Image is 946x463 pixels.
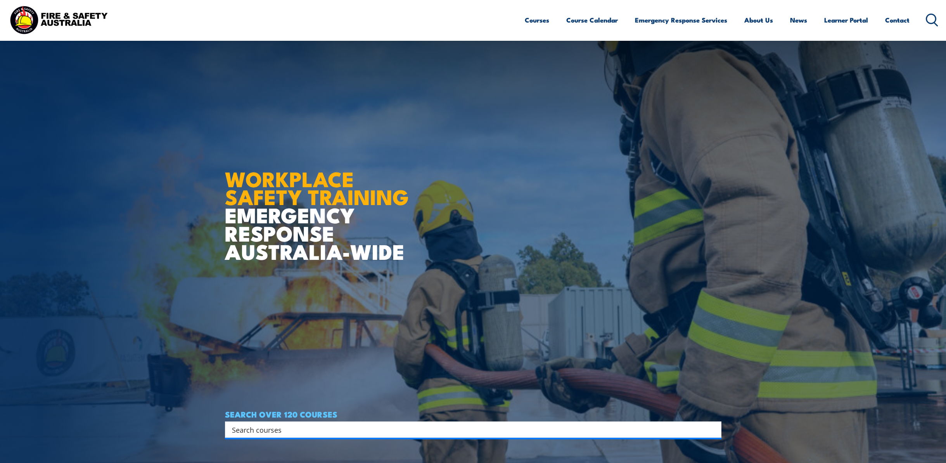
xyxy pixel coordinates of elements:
[635,10,727,30] a: Emergency Response Services
[708,424,719,435] button: Search magnifier button
[232,424,704,435] input: Search input
[225,162,409,212] strong: WORKPLACE SAFETY TRAINING
[885,10,910,30] a: Contact
[744,10,773,30] a: About Us
[225,150,415,260] h1: EMERGENCY RESPONSE AUSTRALIA-WIDE
[525,10,549,30] a: Courses
[225,410,721,418] h4: SEARCH OVER 120 COURSES
[790,10,807,30] a: News
[566,10,618,30] a: Course Calendar
[233,424,706,435] form: Search form
[824,10,868,30] a: Learner Portal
